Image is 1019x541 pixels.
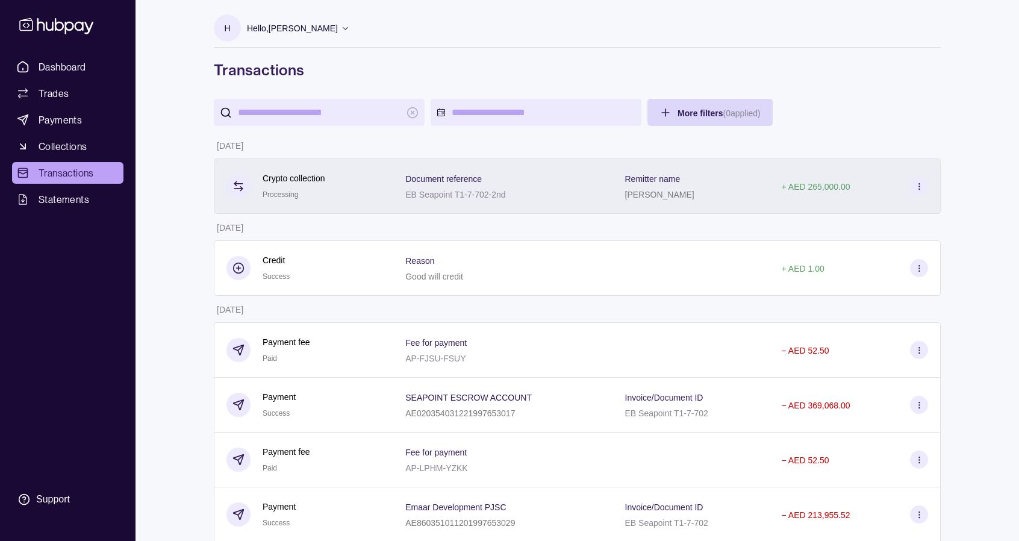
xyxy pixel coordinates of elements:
[263,190,298,199] span: Processing
[405,448,467,457] p: Fee for payment
[12,136,123,157] a: Collections
[217,141,243,151] p: [DATE]
[782,182,850,192] p: + AED 265,000.00
[405,174,482,184] p: Document reference
[625,190,694,199] p: [PERSON_NAME]
[12,487,123,512] a: Support
[12,162,123,184] a: Transactions
[39,166,94,180] span: Transactions
[12,109,123,131] a: Payments
[723,108,760,118] p: ( 0 applied)
[263,390,296,404] p: Payment
[263,445,310,458] p: Payment fee
[263,354,277,363] span: Paid
[39,192,89,207] span: Statements
[36,493,70,506] div: Support
[39,86,69,101] span: Trades
[405,338,467,348] p: Fee for payment
[12,83,123,104] a: Trades
[647,99,773,126] button: More filters(0applied)
[679,518,708,528] wavespan: Call 1-7-702 via Wave
[224,22,230,35] p: H
[782,455,829,465] p: − AED 52.50
[417,518,516,528] wavespan: Call 860351011201997653029 via Wave
[247,22,338,35] p: Hello, [PERSON_NAME]
[625,518,708,528] p: EB Seapoint T
[263,254,290,267] p: Credit
[263,172,325,185] p: Crypto collection
[263,464,277,472] span: Paid
[238,99,400,126] input: search
[39,113,82,127] span: Payments
[39,60,86,74] span: Dashboard
[782,510,850,520] p: − AED 213,955.52
[405,393,532,402] p: SEAPOINT ESCROW ACCOUNT
[263,500,296,513] p: Payment
[12,189,123,210] a: Statements
[405,272,463,281] p: Good will credit
[417,408,516,418] wavespan: Call 020354031221997653017 via Wave
[263,409,290,417] span: Success
[625,174,681,184] p: Remitter name
[782,264,824,274] p: + AED 1.00
[405,256,434,266] p: Reason
[39,139,87,154] span: Collections
[12,56,123,78] a: Dashboard
[405,518,515,528] p: AE
[214,60,941,80] h1: Transactions
[405,190,505,199] p: EB Seapoint T1-7-702-2nd
[625,393,703,402] p: Invoice/Document ID
[263,272,290,281] span: Success
[263,519,290,527] span: Success
[263,336,310,349] p: Payment fee
[782,346,829,355] p: − AED 52.50
[625,502,703,512] p: Invoice/Document ID
[625,408,708,418] p: EB Seapoint T
[679,408,708,418] wavespan: Call 1-7-702 via Wave
[405,354,466,363] p: AP-FJSU-FSUY
[217,305,243,314] p: [DATE]
[405,502,506,512] p: Emaar Development PJSC
[217,223,243,233] p: [DATE]
[782,401,850,410] p: − AED 369,068.00
[405,408,515,418] p: AE
[405,463,467,473] p: AP-LPHM-YZKK
[678,108,761,118] span: More filters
